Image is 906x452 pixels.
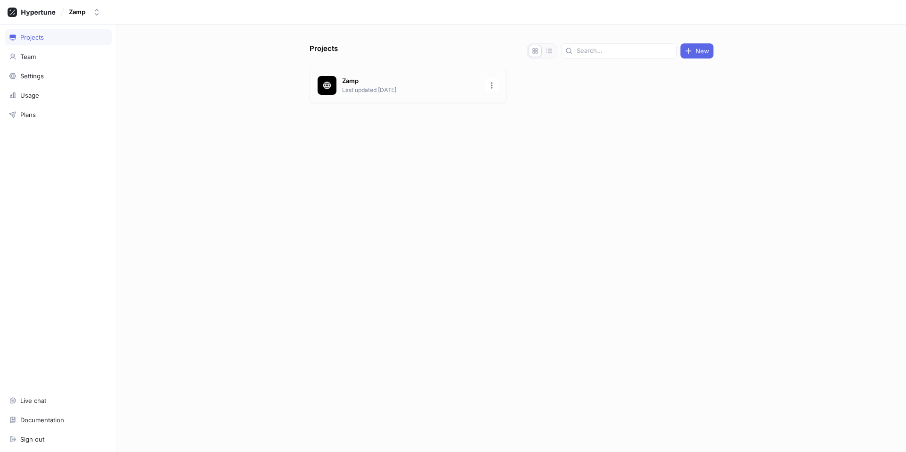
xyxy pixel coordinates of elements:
[696,48,709,54] span: New
[5,107,112,123] a: Plans
[310,43,338,59] p: Projects
[20,92,39,99] div: Usage
[20,111,36,118] div: Plans
[577,46,672,56] input: Search...
[20,435,44,443] div: Sign out
[20,53,36,60] div: Team
[65,4,104,20] button: Zamp
[20,33,44,41] div: Projects
[20,72,44,80] div: Settings
[5,68,112,84] a: Settings
[20,416,64,424] div: Documentation
[342,86,479,94] p: Last updated [DATE]
[20,397,46,404] div: Live chat
[5,87,112,103] a: Usage
[5,412,112,428] a: Documentation
[342,76,479,86] p: Zamp
[5,29,112,45] a: Projects
[680,43,713,59] button: New
[69,8,85,16] div: Zamp
[5,49,112,65] a: Team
